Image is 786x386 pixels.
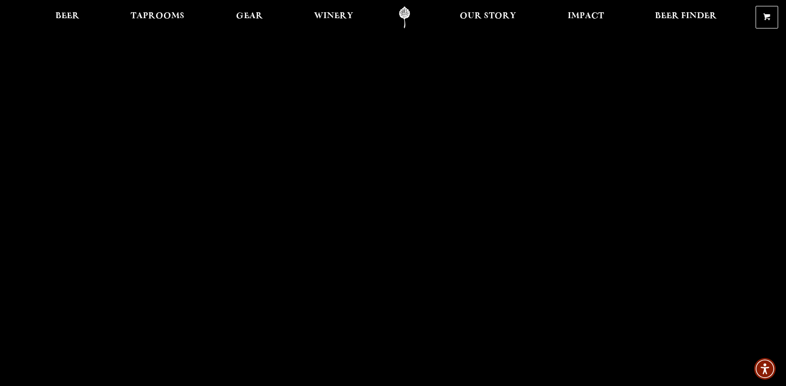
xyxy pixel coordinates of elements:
[386,6,423,28] a: Odell Home
[308,6,360,28] a: Winery
[655,12,717,20] span: Beer Finder
[236,12,263,20] span: Gear
[561,6,610,28] a: Impact
[131,12,184,20] span: Taprooms
[124,6,191,28] a: Taprooms
[453,6,523,28] a: Our Story
[314,12,353,20] span: Winery
[754,358,776,380] div: Accessibility Menu
[55,12,79,20] span: Beer
[49,6,86,28] a: Beer
[460,12,516,20] span: Our Story
[568,12,604,20] span: Impact
[230,6,269,28] a: Gear
[649,6,723,28] a: Beer Finder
